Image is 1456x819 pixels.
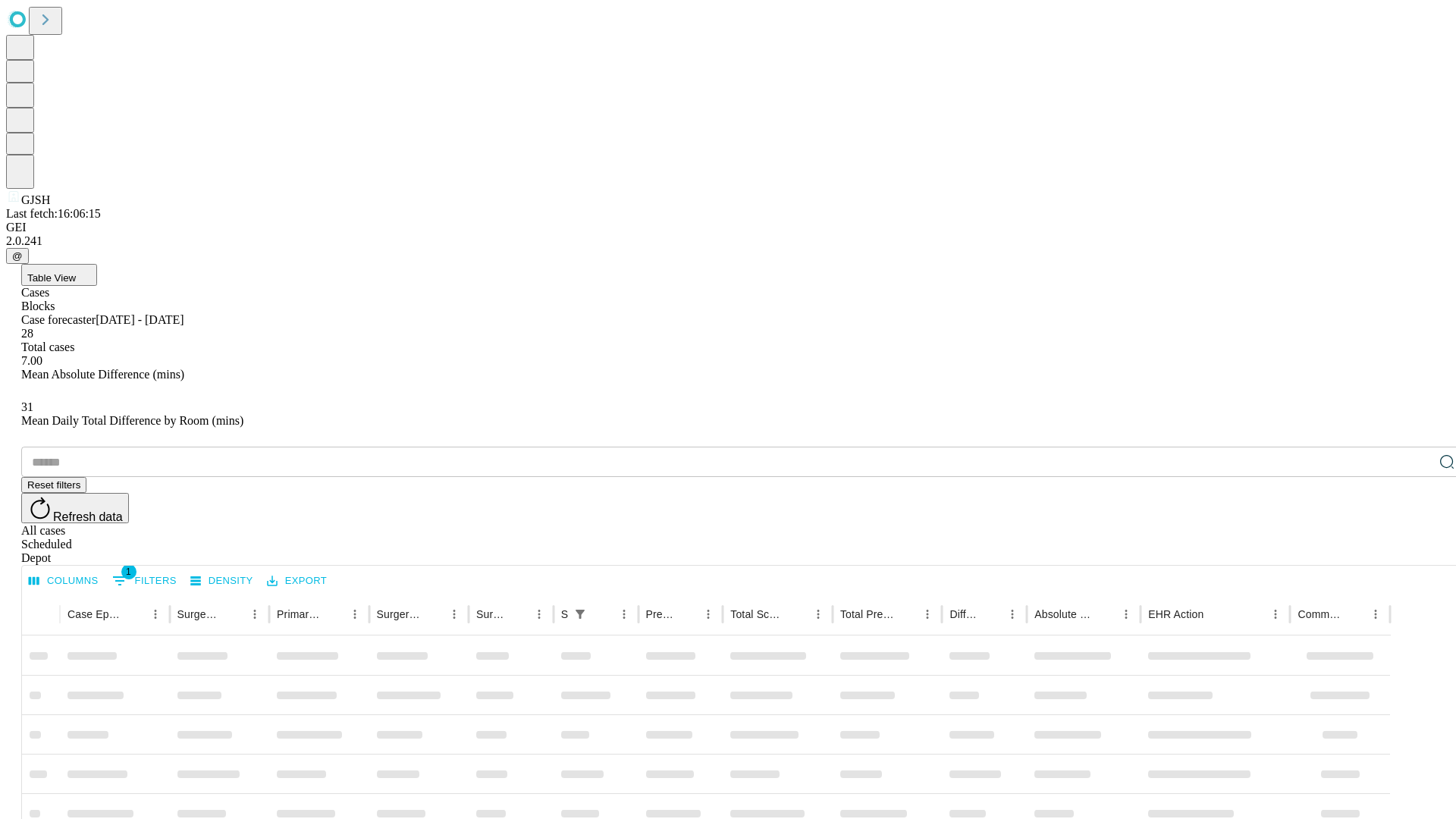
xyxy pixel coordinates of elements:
span: Total cases [21,340,74,353]
button: Sort [1205,604,1226,625]
div: Total Predicted Duration [840,608,895,620]
button: Table View [21,264,97,286]
button: Menu [145,604,166,625]
button: Select columns [25,570,102,593]
div: Surgery Name [377,608,421,620]
div: Surgery Date [476,608,506,620]
button: Sort [507,604,529,625]
button: Sort [124,604,145,625]
div: Difference [949,608,979,620]
button: Menu [808,604,829,625]
button: Menu [244,604,265,625]
span: 1 [121,564,136,579]
button: Menu [1365,604,1386,625]
button: Menu [1265,604,1286,625]
button: Refresh data [21,493,129,523]
button: Menu [1116,604,1137,625]
span: 7.00 [21,354,42,367]
button: Sort [422,604,444,625]
span: 31 [21,400,33,413]
span: Case forecaster [21,313,96,326]
button: Menu [529,604,550,625]
div: Case Epic Id [67,608,122,620]
div: Surgeon Name [177,608,221,620]
button: Density [187,570,257,593]
button: Sort [786,604,808,625]
span: 28 [21,327,33,340]
button: Sort [1094,604,1116,625]
button: Sort [896,604,917,625]
span: @ [12,250,23,262]
span: Last fetch: 16:06:15 [6,207,101,220]
div: EHR Action [1148,608,1203,620]
div: Predicted In Room Duration [646,608,676,620]
div: Primary Service [277,608,321,620]
div: Total Scheduled Duration [730,608,785,620]
span: Table View [27,272,76,284]
span: Mean Absolute Difference (mins) [21,368,184,381]
button: Menu [917,604,938,625]
button: Export [263,570,331,593]
button: Sort [1344,604,1365,625]
button: Sort [323,604,344,625]
span: [DATE] - [DATE] [96,313,184,326]
span: Mean Daily Total Difference by Room (mins) [21,414,243,427]
button: Reset filters [21,477,86,493]
button: Sort [223,604,244,625]
button: Menu [613,604,635,625]
button: Sort [676,604,698,625]
button: @ [6,248,29,264]
div: GEI [6,221,1450,234]
button: Show filters [108,569,180,593]
button: Sort [592,604,613,625]
span: Refresh data [53,510,123,523]
button: Show filters [570,604,591,625]
button: Sort [981,604,1002,625]
div: 2.0.241 [6,234,1450,248]
button: Menu [1002,604,1023,625]
div: Comments [1298,608,1341,620]
div: 1 active filter [570,604,591,625]
span: Reset filters [27,479,80,491]
div: Scheduled In Room Duration [561,608,568,620]
button: Menu [444,604,465,625]
button: Menu [698,604,719,625]
button: Menu [344,604,366,625]
span: GJSH [21,193,50,206]
div: Absolute Difference [1034,608,1093,620]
